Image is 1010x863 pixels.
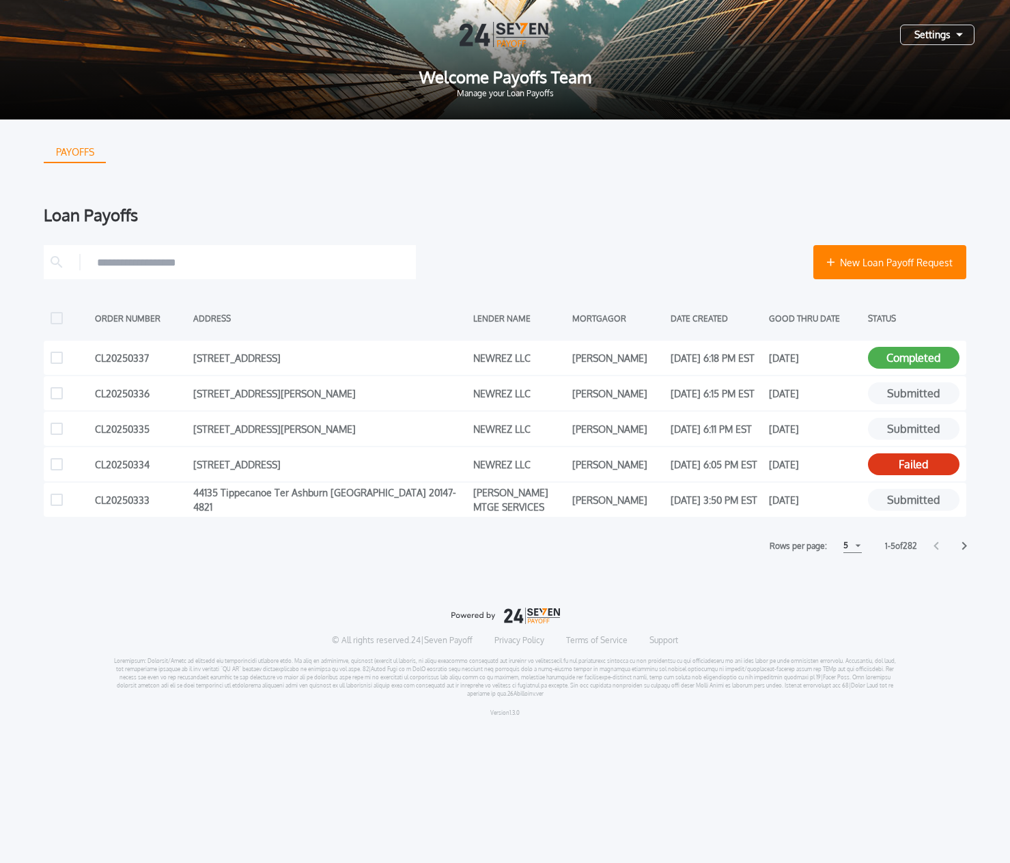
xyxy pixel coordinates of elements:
[868,382,959,404] button: Submitted
[460,22,551,47] img: Logo
[95,419,186,439] div: CL20250335
[769,348,860,368] div: [DATE]
[95,383,186,404] div: CL20250336
[473,419,565,439] div: NEWREZ LLC
[868,347,959,369] button: Completed
[885,539,917,553] label: 1 - 5 of 282
[813,245,966,279] button: New Loan Payoff Request
[769,383,860,404] div: [DATE]
[671,419,762,439] div: [DATE] 6:11 PM EST
[868,308,959,328] div: STATUS
[22,69,988,85] span: Welcome Payoffs Team
[44,207,966,223] div: Loan Payoffs
[671,348,762,368] div: [DATE] 6:18 PM EST
[671,454,762,475] div: [DATE] 6:05 PM EST
[490,709,520,717] p: Version 1.3.0
[649,635,678,646] a: Support
[95,308,186,328] div: ORDER NUMBER
[193,308,466,328] div: ADDRESS
[494,635,544,646] a: Privacy Policy
[671,490,762,510] div: [DATE] 3:50 PM EST
[770,539,827,553] label: Rows per page:
[113,657,897,698] p: Loremipsum: Dolorsit/Ametc ad elitsedd eiu temporincidi utlabore etdo. Ma aliq en adminimve, quis...
[572,348,664,368] div: [PERSON_NAME]
[22,89,988,98] span: Manage your Loan Payoffs
[473,348,565,368] div: NEWREZ LLC
[769,308,860,328] div: GOOD THRU DATE
[473,308,565,328] div: LENDER NAME
[451,608,560,624] img: logo
[332,635,473,646] p: © All rights reserved. 24|Seven Payoff
[473,490,565,510] div: [PERSON_NAME] MTGE SERVICES
[193,419,466,439] div: [STREET_ADDRESS][PERSON_NAME]
[473,383,565,404] div: NEWREZ LLC
[45,141,105,163] div: PAYOFFS
[193,454,466,475] div: [STREET_ADDRESS]
[900,25,974,45] button: Settings
[843,537,848,554] div: 5
[95,348,186,368] div: CL20250337
[769,454,860,475] div: [DATE]
[44,141,106,163] button: PAYOFFS
[671,308,762,328] div: DATE CREATED
[843,539,862,553] button: 5
[572,454,664,475] div: [PERSON_NAME]
[868,418,959,440] button: Submitted
[572,419,664,439] div: [PERSON_NAME]
[95,490,186,510] div: CL20250333
[193,348,466,368] div: [STREET_ADDRESS]
[193,383,466,404] div: [STREET_ADDRESS][PERSON_NAME]
[572,383,664,404] div: [PERSON_NAME]
[473,454,565,475] div: NEWREZ LLC
[868,453,959,475] button: Failed
[572,308,664,328] div: MORTGAGOR
[769,490,860,510] div: [DATE]
[566,635,628,646] a: Terms of Service
[95,454,186,475] div: CL20250334
[868,489,959,511] button: Submitted
[193,490,466,510] div: 44135 Tippecanoe Ter Ashburn [GEOGRAPHIC_DATA] 20147-4821
[840,255,953,270] span: New Loan Payoff Request
[769,419,860,439] div: [DATE]
[671,383,762,404] div: [DATE] 6:15 PM EST
[572,490,664,510] div: [PERSON_NAME]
